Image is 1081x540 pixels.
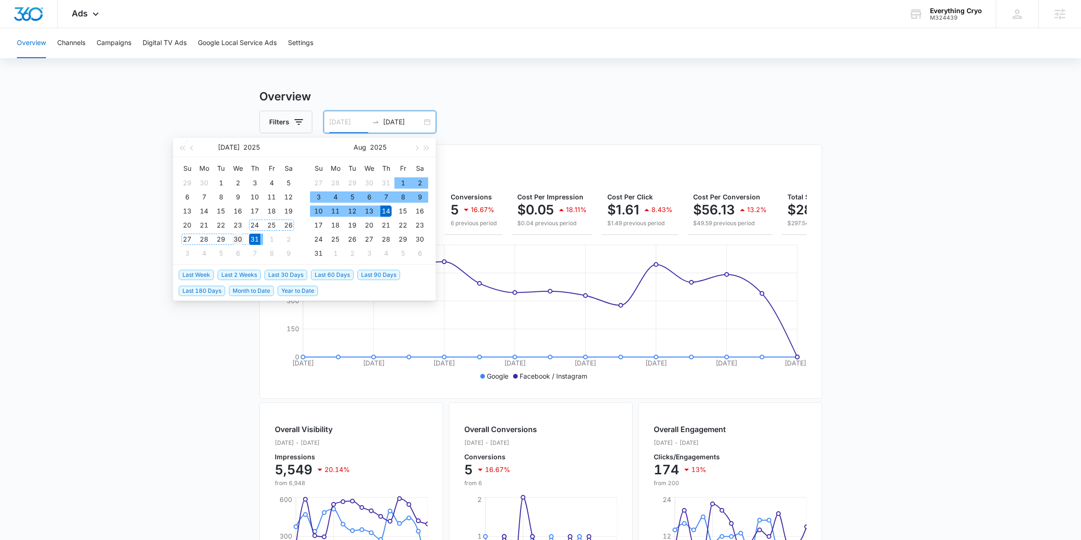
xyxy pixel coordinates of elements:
[229,161,246,176] th: We
[344,204,361,218] td: 2025-08-12
[397,248,408,259] div: 5
[344,232,361,246] td: 2025-08-26
[451,202,459,217] p: 5
[693,219,767,228] p: $49.59 previous period
[229,204,246,218] td: 2025-07-16
[411,218,428,232] td: 2025-08-23
[394,218,411,232] td: 2025-08-22
[361,246,378,260] td: 2025-09-03
[280,246,297,260] td: 2025-08-09
[232,220,243,231] div: 23
[259,111,312,133] button: Filters
[411,161,428,176] th: Sa
[229,176,246,190] td: 2025-07-02
[246,176,263,190] td: 2025-07-03
[361,204,378,218] td: 2025-08-13
[787,193,826,201] span: Total Spend
[504,359,525,367] tspan: [DATE]
[215,191,227,203] div: 8
[266,248,277,259] div: 8
[716,359,737,367] tspan: [DATE]
[311,270,354,280] span: Last 60 Days
[394,232,411,246] td: 2025-08-29
[361,176,378,190] td: 2025-07-30
[229,218,246,232] td: 2025-07-23
[344,218,361,232] td: 2025-08-19
[487,371,508,381] p: Google
[196,246,212,260] td: 2025-08-04
[263,246,280,260] td: 2025-08-08
[246,218,263,232] td: 2025-07-24
[329,117,368,127] input: Start date
[229,190,246,204] td: 2025-07-09
[215,234,227,245] div: 29
[179,286,225,296] span: Last 180 Days
[229,232,246,246] td: 2025-07-30
[283,177,294,189] div: 5
[212,204,229,218] td: 2025-07-15
[344,190,361,204] td: 2025-08-05
[97,28,131,58] button: Campaigns
[361,218,378,232] td: 2025-08-20
[283,205,294,217] div: 19
[380,220,392,231] div: 21
[232,248,243,259] div: 6
[330,248,341,259] div: 1
[397,191,408,203] div: 8
[361,161,378,176] th: We
[310,176,327,190] td: 2025-07-27
[263,232,280,246] td: 2025-08-01
[414,234,425,245] div: 30
[246,190,263,204] td: 2025-07-10
[411,246,428,260] td: 2025-09-06
[275,454,350,460] p: Impressions
[275,462,312,477] p: 5,549
[380,205,392,217] div: 14
[663,532,671,540] tspan: 12
[215,248,227,259] div: 5
[372,118,379,126] span: swap-right
[246,204,263,218] td: 2025-07-17
[310,232,327,246] td: 2025-08-24
[930,15,982,21] div: account id
[477,532,482,540] tspan: 1
[327,246,344,260] td: 2025-09-01
[344,246,361,260] td: 2025-09-02
[310,204,327,218] td: 2025-08-10
[280,190,297,204] td: 2025-07-12
[280,176,297,190] td: 2025-07-05
[196,232,212,246] td: 2025-07-28
[218,138,240,157] button: [DATE]
[263,161,280,176] th: Fr
[198,28,277,58] button: Google Local Service Ads
[363,234,375,245] div: 27
[313,205,324,217] div: 10
[263,190,280,204] td: 2025-07-11
[378,218,394,232] td: 2025-08-21
[380,177,392,189] div: 31
[654,479,726,487] p: from 200
[566,206,587,213] p: 18.11%
[263,176,280,190] td: 2025-07-04
[215,177,227,189] div: 1
[249,234,260,245] div: 31
[283,191,294,203] div: 12
[246,161,263,176] th: Th
[645,359,666,367] tspan: [DATE]
[347,205,358,217] div: 12
[363,359,384,367] tspan: [DATE]
[232,234,243,245] div: 30
[357,270,400,280] span: Last 90 Days
[249,220,260,231] div: 24
[347,248,358,259] div: 2
[310,161,327,176] th: Su
[181,205,193,217] div: 13
[380,191,392,203] div: 7
[607,219,673,228] p: $1.49 previous period
[414,177,425,189] div: 2
[283,234,294,245] div: 2
[477,495,482,503] tspan: 2
[363,220,375,231] div: 20
[380,234,392,245] div: 28
[363,177,375,189] div: 30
